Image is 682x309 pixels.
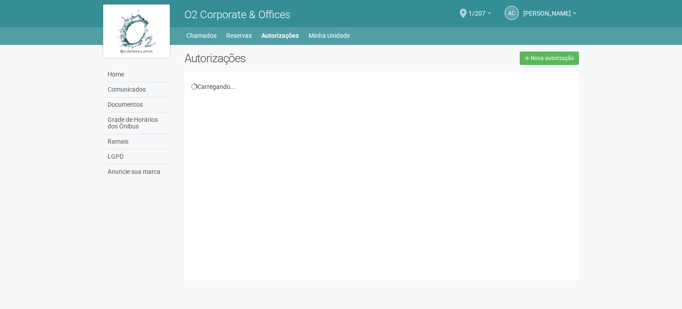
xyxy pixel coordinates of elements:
[261,29,299,42] a: Autorizações
[520,52,579,65] a: Nova autorização
[105,67,171,82] a: Home
[531,55,574,61] span: Nova autorização
[226,29,252,42] a: Reservas
[103,4,170,58] img: logo.jpg
[186,29,217,42] a: Chamados
[469,1,485,17] span: 1/207
[105,82,171,97] a: Comunicados
[105,134,171,149] a: Ramais
[185,52,375,65] h2: Autorizações
[185,8,290,21] span: O2 Corporate & Offices
[105,165,171,179] a: Anuncie sua marca
[469,11,491,18] a: 1/207
[523,11,577,18] a: [PERSON_NAME]
[505,6,519,20] a: AC
[105,97,171,112] a: Documentos
[523,1,571,17] span: Andréa Cunha
[309,29,350,42] a: Minha Unidade
[105,149,171,165] a: LGPD
[191,83,572,91] div: Carregando...
[105,112,171,134] a: Grade de Horários dos Ônibus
